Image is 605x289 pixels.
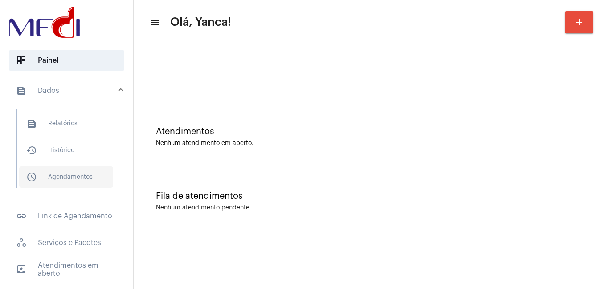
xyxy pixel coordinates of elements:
div: Fila de atendimentos [156,191,583,201]
mat-icon: sidenav icon [16,85,27,96]
span: Link de Agendamento [9,205,124,227]
div: Nenhum atendimento pendente. [156,205,251,211]
mat-icon: sidenav icon [26,118,37,129]
img: d3a1b5fa-500b-b90f-5a1c-719c20e9830b.png [7,4,82,40]
span: Atendimentos em aberto [9,259,124,280]
span: Olá, Yanca! [170,15,231,29]
mat-icon: sidenav icon [150,17,159,28]
div: Atendimentos [156,127,583,136]
mat-icon: add [574,17,585,28]
span: Serviços e Pacotes [9,232,124,253]
span: Histórico [19,140,113,161]
mat-icon: sidenav icon [16,211,27,221]
span: sidenav icon [16,237,27,248]
mat-expansion-panel-header: sidenav iconDados [5,76,133,105]
mat-icon: sidenav icon [26,172,37,182]
span: Painel [9,50,124,71]
span: Relatórios [19,113,113,134]
span: sidenav icon [16,55,27,66]
mat-panel-title: Dados [16,85,119,96]
span: Agendamentos [19,166,113,188]
div: sidenav iconDados [5,105,133,200]
mat-icon: sidenav icon [26,145,37,156]
mat-icon: sidenav icon [16,264,27,275]
div: Nenhum atendimento em aberto. [156,140,583,147]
